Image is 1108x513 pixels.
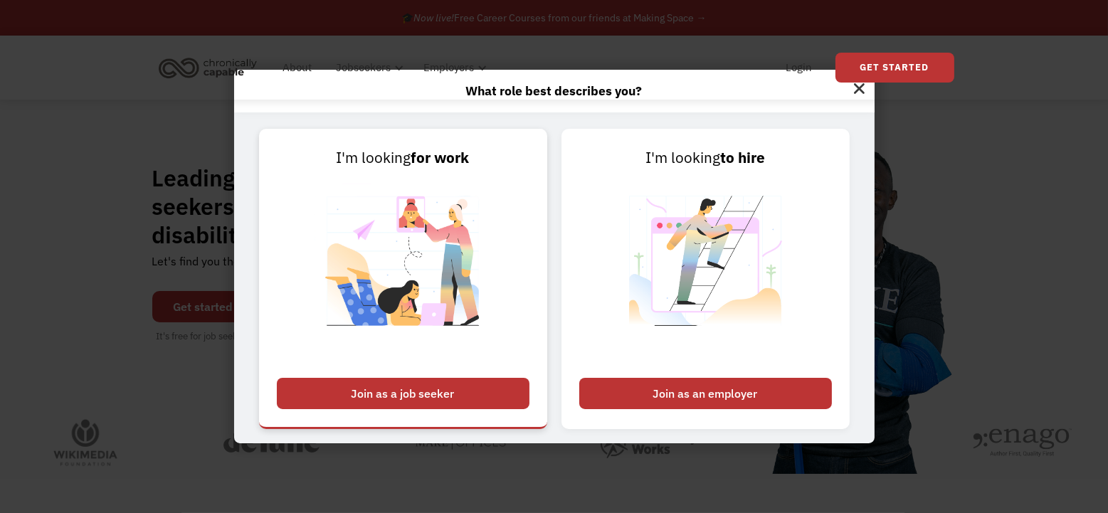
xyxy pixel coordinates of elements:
[579,147,832,169] div: I'm looking
[561,129,850,429] a: I'm lookingto hireJoin as an employer
[277,147,529,169] div: I'm looking
[154,52,268,83] a: home
[416,45,492,90] div: Employers
[315,169,492,371] img: Chronically Capable Personalized Job Matching
[579,378,832,409] div: Join as an employer
[337,59,391,76] div: Jobseekers
[778,45,821,90] a: Login
[424,59,475,76] div: Employers
[411,148,470,167] strong: for work
[154,52,261,83] img: Chronically Capable logo
[720,148,765,167] strong: to hire
[328,45,408,90] div: Jobseekers
[259,129,547,429] a: I'm lookingfor workJoin as a job seeker
[835,53,954,83] a: Get Started
[275,45,321,90] a: About
[277,378,529,409] div: Join as a job seeker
